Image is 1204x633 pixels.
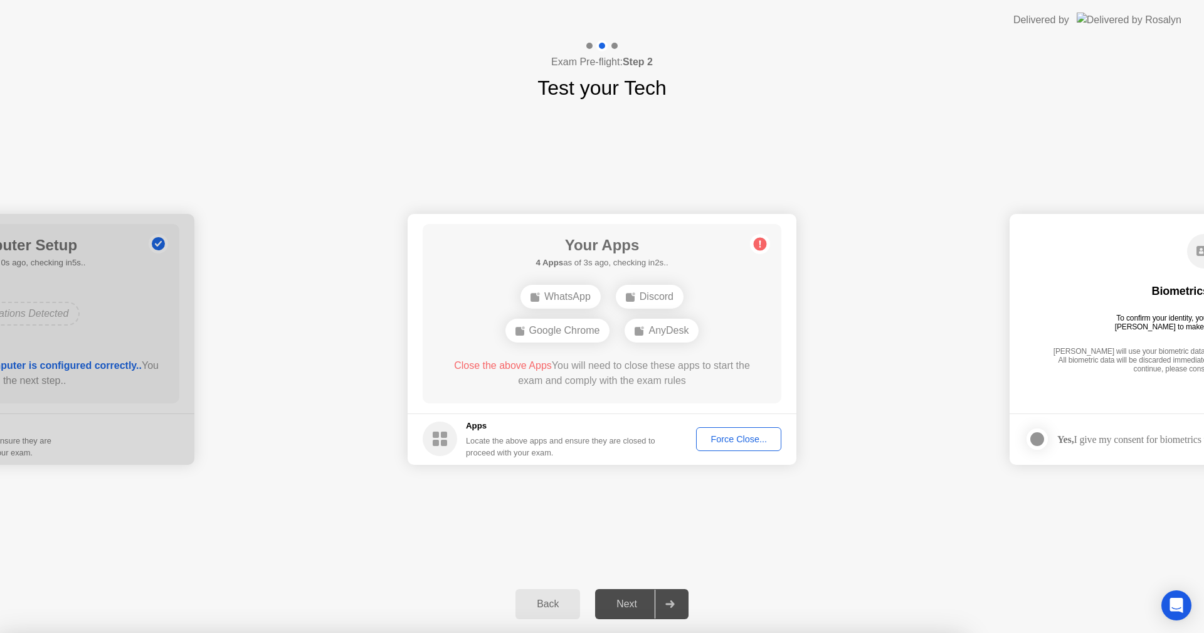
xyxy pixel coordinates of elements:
[505,319,610,343] div: Google Chrome
[551,55,653,70] h4: Exam Pre-flight:
[536,234,668,257] h1: Your Apps
[536,257,668,269] h5: as of 3s ago, checking in2s..
[625,319,699,343] div: AnyDesk
[1077,13,1181,27] img: Delivered by Rosalyn
[466,420,656,432] h5: Apps
[536,258,563,267] b: 4 Apps
[441,358,764,388] div: You will need to close these apps to start the exam and comply with the exam rules
[1013,13,1069,28] div: Delivered by
[616,285,684,309] div: Discord
[520,285,601,309] div: WhatsApp
[466,435,656,459] div: Locate the above apps and ensure they are closed to proceed with your exam.
[537,73,667,103] h1: Test your Tech
[599,598,655,610] div: Next
[519,598,576,610] div: Back
[454,360,552,371] span: Close the above Apps
[1161,590,1191,620] div: Open Intercom Messenger
[1057,434,1074,445] strong: Yes,
[623,56,653,67] b: Step 2
[700,434,777,444] div: Force Close...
